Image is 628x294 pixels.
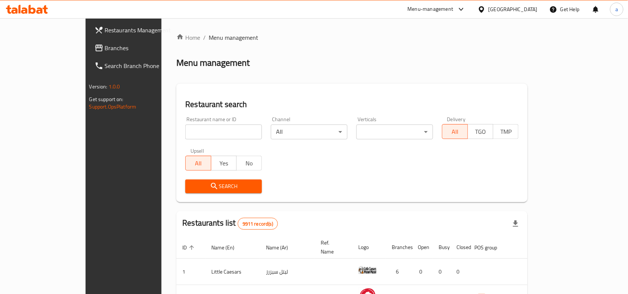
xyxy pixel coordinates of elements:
[433,236,451,259] th: Busy
[433,259,451,285] td: 0
[185,125,262,139] input: Search for restaurant name or ID..
[176,57,250,69] h2: Menu management
[182,243,196,252] span: ID
[211,243,244,252] span: Name (En)
[185,180,262,193] button: Search
[386,259,412,285] td: 6
[507,215,525,233] div: Export file
[205,259,260,285] td: Little Caesars
[358,261,377,280] img: Little Caesars
[89,94,124,104] span: Get support on:
[266,243,298,252] span: Name (Ar)
[189,158,208,169] span: All
[412,259,433,285] td: 0
[442,124,468,139] button: All
[488,5,538,13] div: [GEOGRAPHIC_DATA]
[203,33,206,42] li: /
[260,259,315,285] td: ليتل سيزرز
[474,243,507,252] span: POS group
[109,82,120,91] span: 1.0.0
[176,33,528,42] nav: breadcrumb
[471,126,490,137] span: TGO
[105,26,185,35] span: Restaurants Management
[451,259,468,285] td: 0
[176,259,205,285] td: 1
[408,5,454,14] div: Menu-management
[468,124,493,139] button: TGO
[185,156,211,171] button: All
[271,125,347,139] div: All
[356,125,433,139] div: ​
[236,156,262,171] button: No
[89,21,190,39] a: Restaurants Management
[615,5,618,13] span: a
[209,33,258,42] span: Menu management
[493,124,519,139] button: TMP
[105,43,185,52] span: Branches
[190,148,204,154] label: Upsell
[451,236,468,259] th: Closed
[321,238,343,256] span: Ref. Name
[185,99,519,110] h2: Restaurant search
[214,158,234,169] span: Yes
[89,102,137,112] a: Support.OpsPlatform
[211,156,237,171] button: Yes
[240,158,259,169] span: No
[496,126,516,137] span: TMP
[386,236,412,259] th: Branches
[191,182,256,191] span: Search
[89,57,190,75] a: Search Branch Phone
[238,220,278,227] span: 9911 record(s)
[412,236,433,259] th: Open
[89,39,190,57] a: Branches
[238,218,278,230] div: Total records count
[352,236,386,259] th: Logo
[445,126,465,137] span: All
[182,217,278,230] h2: Restaurants list
[105,61,185,70] span: Search Branch Phone
[447,117,466,122] label: Delivery
[89,82,108,91] span: Version:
